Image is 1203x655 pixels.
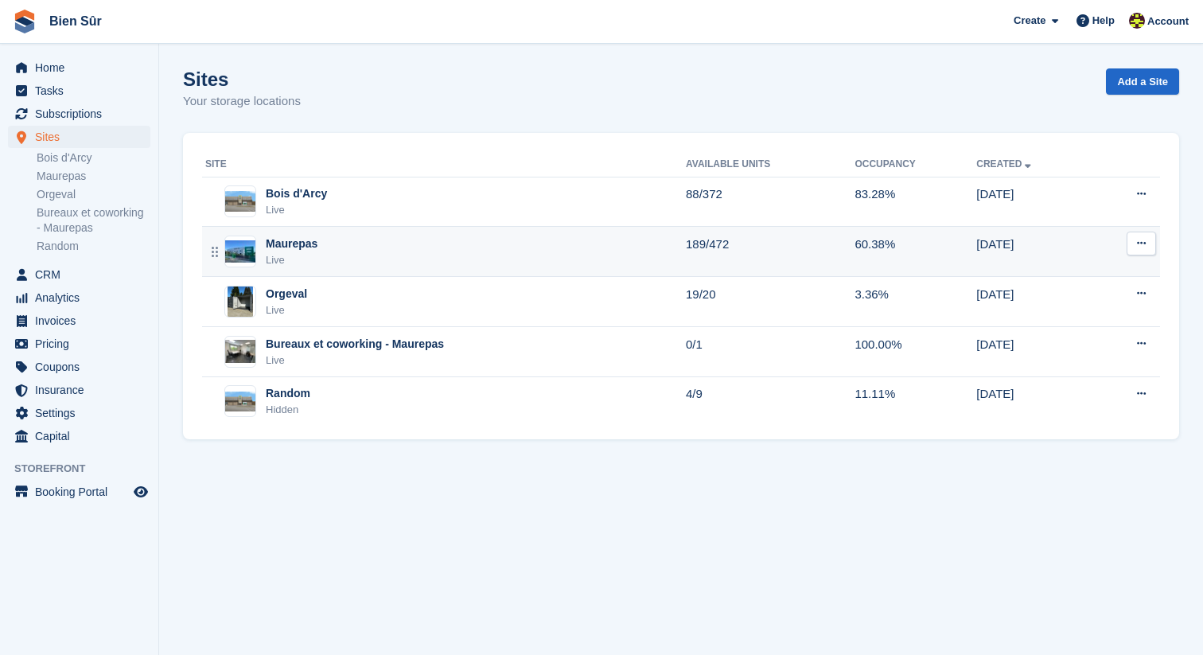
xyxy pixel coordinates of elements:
[37,169,150,184] a: Maurepas
[228,286,253,318] img: Image of Orgeval site
[1147,14,1189,29] span: Account
[8,287,150,309] a: menu
[8,333,150,355] a: menu
[8,402,150,424] a: menu
[855,327,976,377] td: 100.00%
[266,402,310,418] div: Hidden
[35,425,130,447] span: Capital
[976,177,1092,227] td: [DATE]
[43,8,108,34] a: Bien Sûr
[131,482,150,501] a: Preview store
[266,252,317,268] div: Live
[855,227,976,277] td: 60.38%
[266,302,307,318] div: Live
[37,187,150,202] a: Orgeval
[686,376,855,426] td: 4/9
[855,376,976,426] td: 11.11%
[35,57,130,79] span: Home
[8,57,150,79] a: menu
[37,239,150,254] a: Random
[35,379,130,401] span: Insurance
[686,327,855,377] td: 0/1
[855,177,976,227] td: 83.28%
[14,461,158,477] span: Storefront
[266,185,327,202] div: Bois d'Arcy
[35,481,130,503] span: Booking Portal
[35,126,130,148] span: Sites
[266,236,317,252] div: Maurepas
[8,356,150,378] a: menu
[686,227,855,277] td: 189/472
[35,402,130,424] span: Settings
[8,126,150,148] a: menu
[1129,13,1145,29] img: Marie Tran
[266,286,307,302] div: Orgeval
[8,379,150,401] a: menu
[8,80,150,102] a: menu
[8,103,150,125] a: menu
[976,158,1034,170] a: Created
[266,385,310,402] div: Random
[8,425,150,447] a: menu
[35,263,130,286] span: CRM
[35,80,130,102] span: Tasks
[183,68,301,90] h1: Sites
[35,310,130,332] span: Invoices
[202,152,686,177] th: Site
[35,356,130,378] span: Coupons
[35,287,130,309] span: Analytics
[976,277,1092,327] td: [DATE]
[686,152,855,177] th: Available Units
[1092,13,1115,29] span: Help
[686,177,855,227] td: 88/372
[13,10,37,33] img: stora-icon-8386f47178a22dfd0bd8f6a31ec36ba5ce8667c1dd55bd0f319d3a0aa187defe.svg
[855,277,976,327] td: 3.36%
[976,227,1092,277] td: [DATE]
[37,150,150,166] a: Bois d'Arcy
[183,92,301,111] p: Your storage locations
[855,152,976,177] th: Occupancy
[266,353,444,368] div: Live
[686,277,855,327] td: 19/20
[266,336,444,353] div: Bureaux et coworking - Maurepas
[225,191,255,212] img: Image of Bois d'Arcy site
[35,103,130,125] span: Subscriptions
[225,392,255,412] img: Image of Random site
[1014,13,1045,29] span: Create
[266,202,327,218] div: Live
[8,481,150,503] a: menu
[35,333,130,355] span: Pricing
[1106,68,1179,95] a: Add a Site
[976,376,1092,426] td: [DATE]
[8,263,150,286] a: menu
[225,240,255,263] img: Image of Maurepas site
[976,327,1092,377] td: [DATE]
[37,205,150,236] a: Bureaux et coworking - Maurepas
[225,340,255,363] img: Image of Bureaux et coworking - Maurepas site
[8,310,150,332] a: menu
